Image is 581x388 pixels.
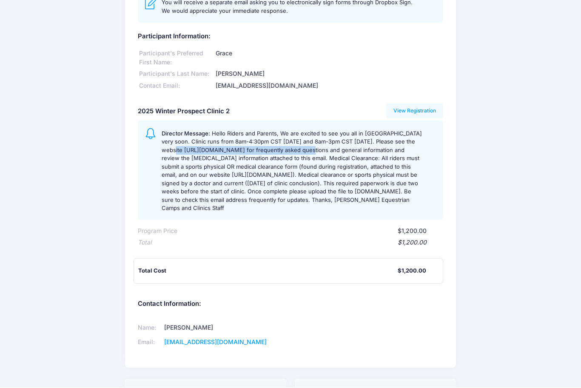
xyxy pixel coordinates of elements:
td: [PERSON_NAME] [161,321,279,336]
span: $1,200.00 [398,227,427,235]
div: Program Price [138,227,177,236]
div: Grace [214,49,443,67]
div: Total Cost [138,267,398,276]
div: $1,200.00 [151,239,427,247]
h5: 2025 Winter Prospect Clinic 2 [138,108,230,116]
td: Email: [138,335,162,350]
div: [EMAIL_ADDRESS][DOMAIN_NAME] [214,82,443,91]
span: Hello Riders and Parents, We are excited to see you all in [GEOGRAPHIC_DATA] very soon. Clinic ru... [162,130,422,212]
td: Name: [138,321,162,336]
h5: Contact Information: [138,301,444,308]
div: Total [138,239,151,247]
div: Participant's Preferred First Name: [138,49,214,67]
div: $1,200.00 [398,267,426,276]
h5: Participant Information: [138,33,444,41]
span: Director Message: [162,130,210,137]
div: [PERSON_NAME] [214,70,443,79]
div: Participant's Last Name: [138,70,214,79]
div: Contact Email: [138,82,214,91]
a: View Registration [386,104,444,118]
a: [EMAIL_ADDRESS][DOMAIN_NAME] [164,339,267,346]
